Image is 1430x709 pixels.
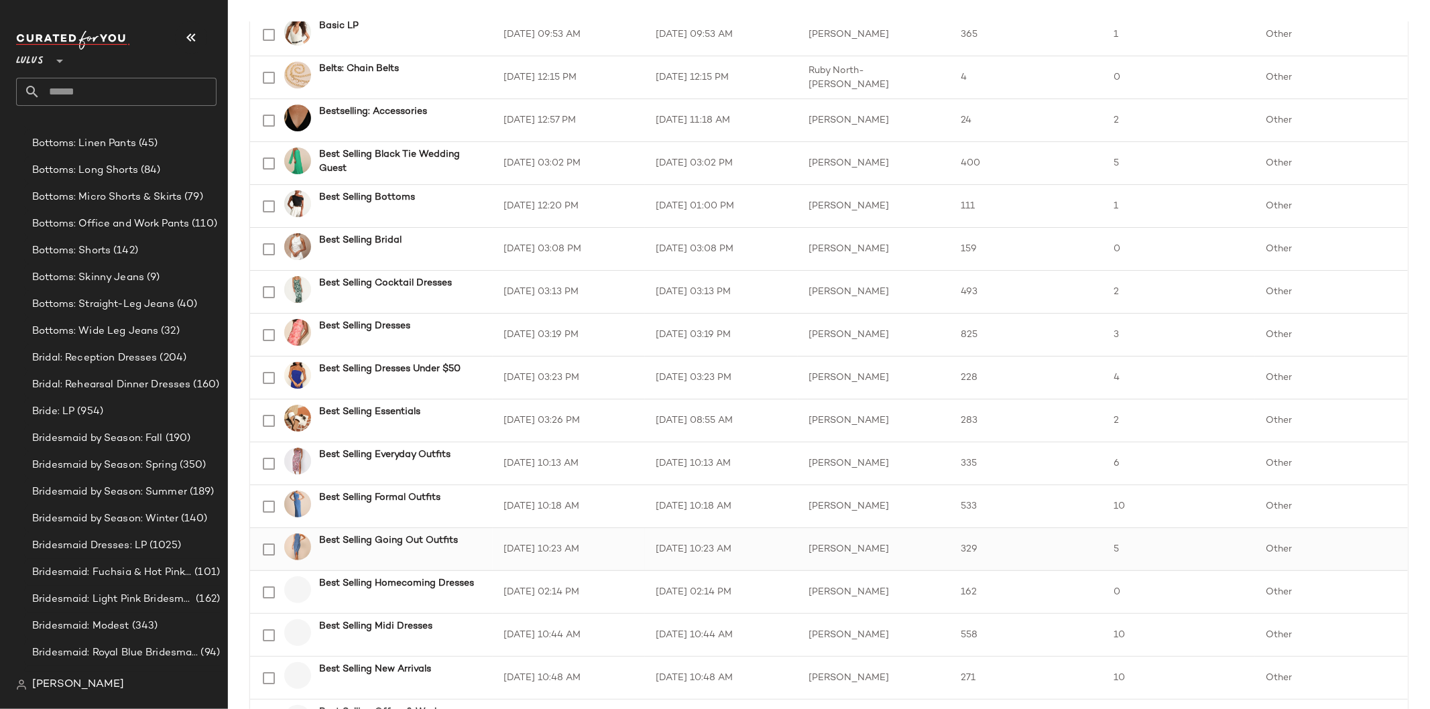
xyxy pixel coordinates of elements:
[645,142,798,185] td: [DATE] 03:02 PM
[493,399,646,442] td: [DATE] 03:26 PM
[645,571,798,614] td: [DATE] 02:14 PM
[950,228,1103,271] td: 159
[319,533,458,547] b: Best Selling Going Out Outfits
[136,136,158,151] span: (45)
[1103,185,1256,228] td: 1
[163,431,191,446] span: (190)
[129,619,158,634] span: (343)
[1255,13,1408,56] td: Other
[193,592,220,607] span: (162)
[319,19,359,33] b: Basic LP
[1103,99,1256,142] td: 2
[645,99,798,142] td: [DATE] 11:18 AM
[645,271,798,314] td: [DATE] 03:13 PM
[144,270,160,285] span: (9)
[284,448,311,474] img: 10550541_2171676.jpg
[493,657,646,700] td: [DATE] 10:48 AM
[950,357,1103,399] td: 228
[798,271,951,314] td: [PERSON_NAME]
[284,105,311,131] img: 11718581_811942.jpg
[493,99,646,142] td: [DATE] 12:57 PM
[16,46,44,70] span: Lulus
[645,228,798,271] td: [DATE] 03:08 PM
[74,404,103,420] span: (954)
[32,216,189,232] span: Bottoms: Office and Work Pants
[1255,185,1408,228] td: Other
[1103,357,1256,399] td: 4
[319,319,410,333] b: Best Selling Dresses
[798,571,951,614] td: [PERSON_NAME]
[319,362,461,376] b: Best Selling Dresses Under $50
[32,592,193,607] span: Bridesmaid: Light Pink Bridesmaid Dresses
[1255,142,1408,185] td: Other
[158,350,187,366] span: (204)
[284,190,311,217] img: 2691391_02_front_2025-07-16.jpg
[198,645,220,661] span: (94)
[32,377,191,393] span: Bridal: Rehearsal Dinner Dresses
[32,350,158,366] span: Bridal: Reception Dresses
[319,190,415,204] b: Best Selling Bottoms
[645,528,798,571] td: [DATE] 10:23 AM
[284,319,311,346] img: 2677511_02_fullbody_2025-07-23.jpg
[319,448,451,462] b: Best Selling Everyday Outfits
[493,56,646,99] td: [DATE] 12:15 PM
[950,271,1103,314] td: 493
[798,399,951,442] td: [PERSON_NAME]
[493,442,646,485] td: [DATE] 10:13 AM
[284,19,311,46] img: 2695891_02_front_2025-08-04.jpg
[493,228,646,271] td: [DATE] 03:08 PM
[284,405,311,432] img: 11505501_1375296.jpg
[32,190,182,205] span: Bottoms: Micro Shorts & Skirts
[798,185,951,228] td: [PERSON_NAME]
[319,276,452,290] b: Best Selling Cocktail Dresses
[1255,528,1408,571] td: Other
[645,657,798,700] td: [DATE] 10:48 AM
[192,565,220,580] span: (101)
[493,614,646,657] td: [DATE] 10:44 AM
[798,99,951,142] td: [PERSON_NAME]
[32,297,174,312] span: Bottoms: Straight-Leg Jeans
[493,571,646,614] td: [DATE] 02:14 PM
[493,528,646,571] td: [DATE] 10:23 AM
[1103,485,1256,528] td: 10
[1103,56,1256,99] td: 0
[1103,571,1256,614] td: 0
[32,565,192,580] span: Bridesmaid: Fuchsia & Hot Pink Bridesmaid Dresses
[645,485,798,528] td: [DATE] 10:18 AM
[1255,56,1408,99] td: Other
[645,13,798,56] td: [DATE] 09:53 AM
[32,404,74,420] span: Bride: LP
[319,576,474,590] b: Best Selling Homecoming Dresses
[798,13,951,56] td: [PERSON_NAME]
[1255,399,1408,442] td: Other
[1255,271,1408,314] td: Other
[798,442,951,485] td: [PERSON_NAME]
[493,13,646,56] td: [DATE] 09:53 AM
[178,511,208,527] span: (140)
[319,619,432,633] b: Best Selling Midi Dresses
[1255,485,1408,528] td: Other
[493,357,646,399] td: [DATE] 03:23 PM
[950,571,1103,614] td: 162
[645,442,798,485] td: [DATE] 10:13 AM
[32,538,147,554] span: Bridesmaid Dresses: LP
[950,614,1103,657] td: 558
[284,276,311,303] img: 2715011_02_fullbody_2025-07-28.jpg
[319,105,427,119] b: Bestselling: Accessories
[1255,614,1408,657] td: Other
[950,314,1103,357] td: 825
[1103,13,1256,56] td: 1
[950,399,1103,442] td: 283
[798,357,951,399] td: [PERSON_NAME]
[645,614,798,657] td: [DATE] 10:44 AM
[32,511,178,527] span: Bridesmaid by Season: Winter
[645,399,798,442] td: [DATE] 08:55 AM
[1103,657,1256,700] td: 10
[950,142,1103,185] td: 400
[1255,357,1408,399] td: Other
[284,533,311,560] img: 11561781_2395471.jpg
[1103,614,1256,657] td: 10
[284,362,311,389] img: 2706871_02_front_2025-07-11.jpg
[284,62,311,88] img: 2727371_02_front_2025-07-21.jpg
[645,185,798,228] td: [DATE] 01:00 PM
